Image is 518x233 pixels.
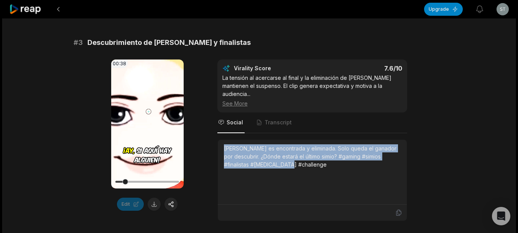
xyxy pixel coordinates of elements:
[117,198,144,211] button: Edit
[265,119,292,126] span: Transcript
[234,64,316,72] div: Virality Score
[222,99,402,107] div: See More
[111,59,184,188] video: Your browser does not support mp4 format.
[74,37,83,48] span: # 3
[424,3,463,16] button: Upgrade
[227,119,243,126] span: Social
[222,74,402,107] div: La tensión al acercarse al final y la eliminación de [PERSON_NAME] mantienen el suspenso. El clip...
[320,64,402,72] div: 7.6 /10
[87,37,251,48] span: Descubrimiento de [PERSON_NAME] y finalistas
[224,144,401,169] div: [PERSON_NAME] es encontrada y eliminada. Solo queda el ganador por descubrir. ¿Dónde estará el úl...
[217,112,407,133] nav: Tabs
[492,207,510,225] div: Open Intercom Messenger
